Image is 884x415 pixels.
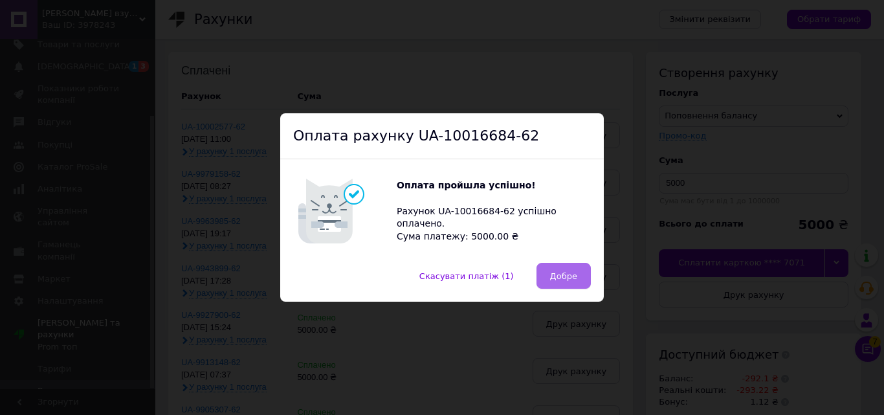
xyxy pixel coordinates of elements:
[293,172,397,250] img: Котик говорить Оплата пройшла успішно!
[536,263,591,289] button: Добре
[419,271,514,281] span: Скасувати платіж (1)
[280,113,604,160] div: Оплата рахунку UA-10016684-62
[550,271,577,281] span: Добре
[397,179,591,243] div: Рахунок UA-10016684-62 успішно оплачено. Сума платежу: 5000.00 ₴
[397,180,536,190] b: Оплата пройшла успішно!
[406,263,527,289] button: Скасувати платіж (1)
